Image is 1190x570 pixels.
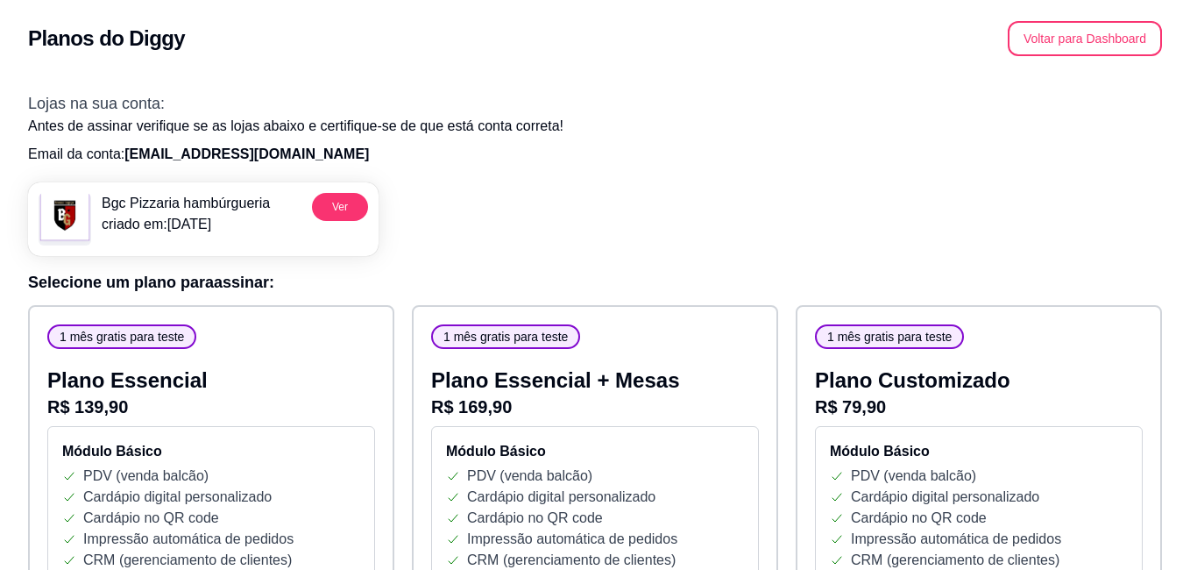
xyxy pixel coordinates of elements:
[28,270,1162,295] h3: Selecione um plano para assinar :
[102,193,270,214] p: Bgc Pizzaria hambúrgueria
[83,529,294,550] p: Impressão automática de pedidos
[1008,31,1162,46] a: Voltar para Dashboard
[62,441,360,462] h4: Módulo Básico
[851,466,976,487] p: PDV (venda balcão)
[436,328,575,346] span: 1 mês gratis para teste
[47,367,375,395] p: Plano Essencial
[815,367,1143,395] p: Plano Customizado
[467,487,655,508] p: Cardápio digital personalizado
[851,529,1061,550] p: Impressão automática de pedidos
[1008,21,1162,56] button: Voltar para Dashboard
[312,193,368,221] button: Ver
[28,91,1162,116] h3: Lojas na sua conta:
[124,146,369,161] span: [EMAIL_ADDRESS][DOMAIN_NAME]
[851,487,1039,508] p: Cardápio digital personalizado
[28,144,1162,165] p: Email da conta:
[53,328,191,346] span: 1 mês gratis para teste
[446,441,744,462] h4: Módulo Básico
[851,508,987,529] p: Cardápio no QR code
[467,466,592,487] p: PDV (venda balcão)
[39,193,91,246] img: menu logo
[431,395,759,419] p: R$ 169,90
[83,466,209,487] p: PDV (venda balcão)
[467,508,603,529] p: Cardápio no QR code
[83,508,219,529] p: Cardápio no QR code
[830,441,1128,462] h4: Módulo Básico
[820,328,959,346] span: 1 mês gratis para teste
[28,182,379,256] a: menu logoBgc Pizzaria hambúrgueriacriado em:[DATE]Ver
[83,487,272,508] p: Cardápio digital personalizado
[467,529,677,550] p: Impressão automática de pedidos
[102,214,270,235] p: criado em: [DATE]
[28,25,185,53] h2: Planos do Diggy
[28,116,1162,137] p: Antes de assinar verifique se as lojas abaixo e certifique-se de que está conta correta!
[815,395,1143,419] p: R$ 79,90
[431,367,759,395] p: Plano Essencial + Mesas
[47,395,375,419] p: R$ 139,90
